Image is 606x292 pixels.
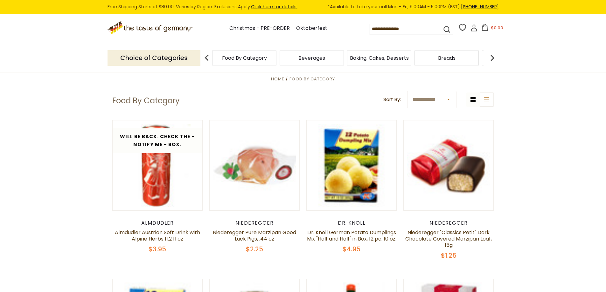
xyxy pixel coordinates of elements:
a: Food By Category [222,56,267,60]
a: Oktoberfest [296,24,327,33]
div: Almdudler [112,220,203,226]
a: Niederegger Pure Marzipan Good Luck Pigs, .44 oz [213,229,296,242]
div: Dr. Knoll [306,220,397,226]
div: Niederegger [403,220,494,226]
a: Beverages [298,56,325,60]
img: previous arrow [200,51,213,64]
a: Click here for details. [251,3,297,10]
a: Dr. Knoll German Potato Dumplings Mix "Half and Half" in Box, 12 pc. 10 oz. [307,229,396,242]
label: Sort By: [383,96,401,104]
img: Dr. Knoll German Potato Dumplings Mix "Half and Half" in Box, 12 pc. 10 oz. [307,120,397,210]
img: Niederegger Pure Marzipan Good Luck Pigs, .44 oz [210,120,300,210]
span: $3.95 [149,245,166,254]
a: Food By Category [289,76,335,82]
a: [PHONE_NUMBER] [461,3,499,10]
div: Niederegger [209,220,300,226]
span: $0.00 [491,25,503,31]
img: Niederegger "Classics Petit" Dark Chocolate Covered Marzipan Loaf, 15g [404,132,494,199]
button: $0.00 [479,24,506,33]
div: Free Shipping Starts at $80.00. Varies by Region. Exclusions Apply. [108,3,499,10]
span: *Available to take your call Mon - Fri, 9:00AM - 5:00PM (EST). [328,3,499,10]
span: $1.25 [441,251,456,260]
img: next arrow [486,51,499,64]
a: Breads [438,56,456,60]
h1: Food By Category [112,96,180,105]
a: Niederegger "Classics Petit" Dark Chocolate Covered Marzipan Loaf, 15g [405,229,492,249]
a: Home [271,76,284,82]
img: Almdudler Austrian Soft Drink with Alpine Herbs 11.2 fl oz [113,120,203,210]
span: $4.95 [343,245,360,254]
p: Choice of Categories [108,50,200,66]
a: Christmas - PRE-ORDER [229,24,290,33]
span: $2.25 [246,245,263,254]
a: Baking, Cakes, Desserts [350,56,409,60]
a: Almdudler Austrian Soft Drink with Alpine Herbs 11.2 fl oz [115,229,200,242]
